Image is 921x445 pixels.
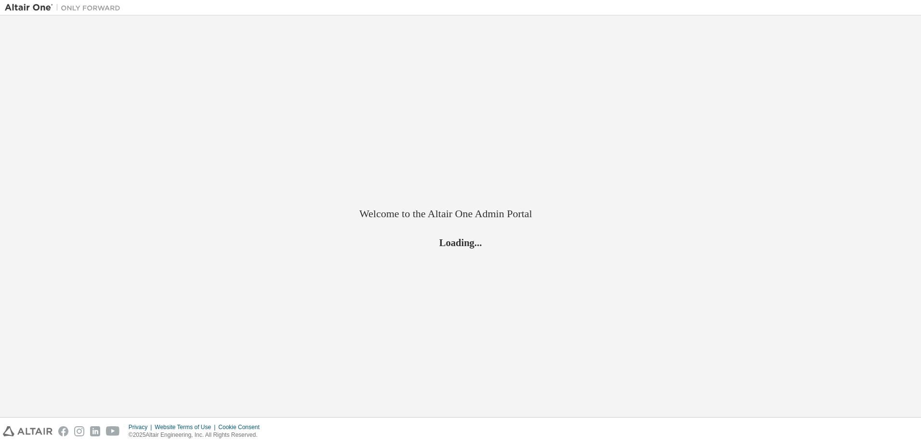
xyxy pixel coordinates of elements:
[359,236,562,249] h2: Loading...
[155,423,218,431] div: Website Terms of Use
[74,426,84,436] img: instagram.svg
[218,423,265,431] div: Cookie Consent
[5,3,125,13] img: Altair One
[3,426,53,436] img: altair_logo.svg
[90,426,100,436] img: linkedin.svg
[129,431,265,439] p: © 2025 Altair Engineering, Inc. All Rights Reserved.
[58,426,68,436] img: facebook.svg
[129,423,155,431] div: Privacy
[106,426,120,436] img: youtube.svg
[359,207,562,221] h2: Welcome to the Altair One Admin Portal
